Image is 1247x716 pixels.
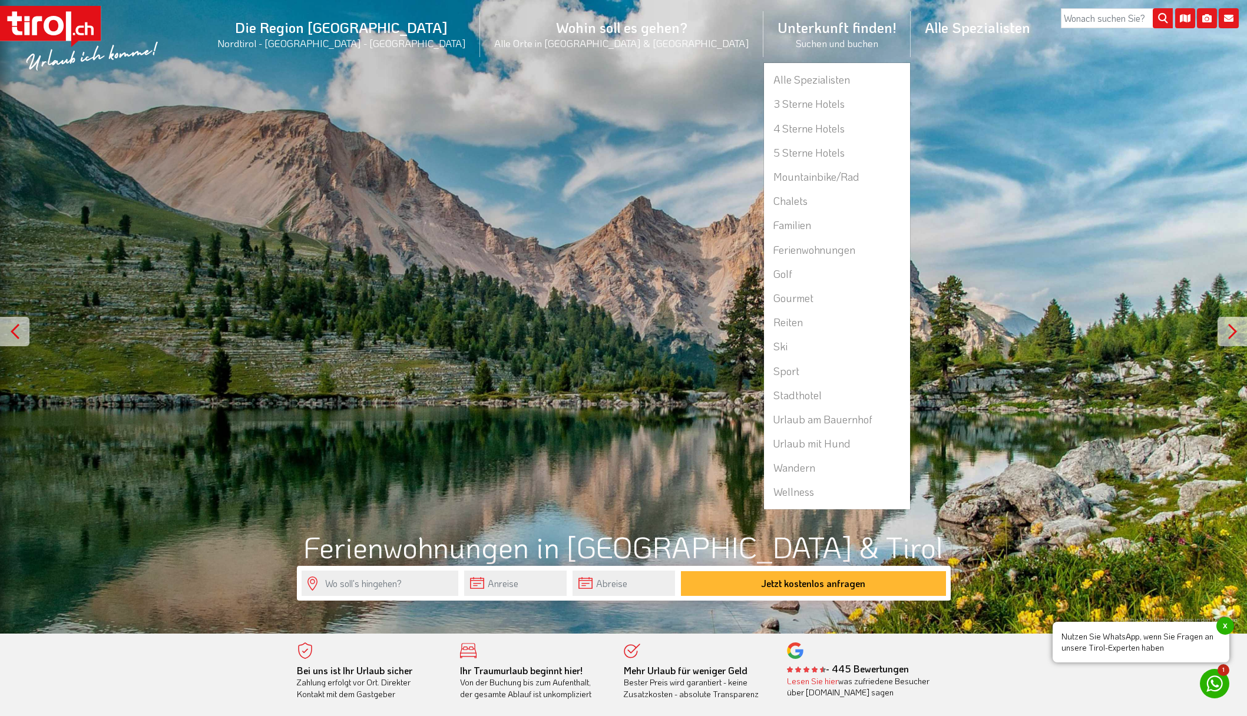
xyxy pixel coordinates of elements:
a: Wellness [764,480,910,504]
a: 4 Sterne Hotels [764,117,910,141]
a: Gourmet [764,286,910,310]
input: Abreise [573,571,675,596]
i: Fotogalerie [1197,8,1217,28]
small: Suchen und buchen [778,37,897,49]
a: Alle Spezialisten [764,68,910,92]
a: 3 Sterne Hotels [764,92,910,116]
input: Wo soll's hingehen? [302,571,458,596]
small: Alle Orte in [GEOGRAPHIC_DATA] & [GEOGRAPHIC_DATA] [494,37,749,49]
a: Wandern [764,456,910,480]
span: x [1216,617,1234,635]
a: Ski [764,334,910,359]
button: Jetzt kostenlos anfragen [681,571,946,596]
a: Urlaub mit Hund [764,432,910,456]
b: Mehr Urlaub für weniger Geld [624,664,747,677]
div: Bester Preis wird garantiert - keine Zusatzkosten - absolute Transparenz [624,665,770,700]
a: Sport [764,359,910,383]
a: 1 Nutzen Sie WhatsApp, wenn Sie Fragen an unsere Tirol-Experten habenx [1200,669,1229,698]
a: Golf [764,262,910,286]
i: Kontakt [1219,8,1239,28]
a: Stadthotel [764,383,910,407]
a: Die Region [GEOGRAPHIC_DATA]Nordtirol - [GEOGRAPHIC_DATA] - [GEOGRAPHIC_DATA] [203,5,480,62]
a: Urlaub am Bauernhof [764,407,910,432]
a: Reiten [764,310,910,334]
a: Ferienwohnungen [764,238,910,262]
a: Lesen Sie hier [787,675,838,687]
a: 5 Sterne Hotels [764,141,910,165]
div: was zufriedene Besucher über [DOMAIN_NAME] sagen [787,675,933,698]
b: - 445 Bewertungen [787,662,909,675]
a: Mountainbike/Rad [764,165,910,189]
b: Bei uns ist Ihr Urlaub sicher [297,664,412,677]
span: Nutzen Sie WhatsApp, wenn Sie Fragen an unsere Tirol-Experten haben [1053,622,1229,662]
div: Von der Buchung bis zum Aufenthalt, der gesamte Ablauf ist unkompliziert [460,665,606,700]
a: Alle Spezialisten [911,5,1044,49]
span: 1 [1218,664,1229,676]
a: Chalets [764,189,910,213]
a: Familien [764,213,910,237]
div: Zahlung erfolgt vor Ort. Direkter Kontakt mit dem Gastgeber [297,665,443,700]
input: Wonach suchen Sie? [1061,8,1173,28]
a: Unterkunft finden!Suchen und buchen [763,5,911,62]
img: google [787,642,803,659]
h1: Ferienwohnungen in [GEOGRAPHIC_DATA] & Tirol [297,531,951,563]
i: Karte öffnen [1175,8,1195,28]
input: Anreise [464,571,567,596]
small: Nordtirol - [GEOGRAPHIC_DATA] - [GEOGRAPHIC_DATA] [217,37,466,49]
a: Wohin soll es gehen?Alle Orte in [GEOGRAPHIC_DATA] & [GEOGRAPHIC_DATA] [480,5,763,62]
b: Ihr Traumurlaub beginnt hier! [460,664,583,677]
